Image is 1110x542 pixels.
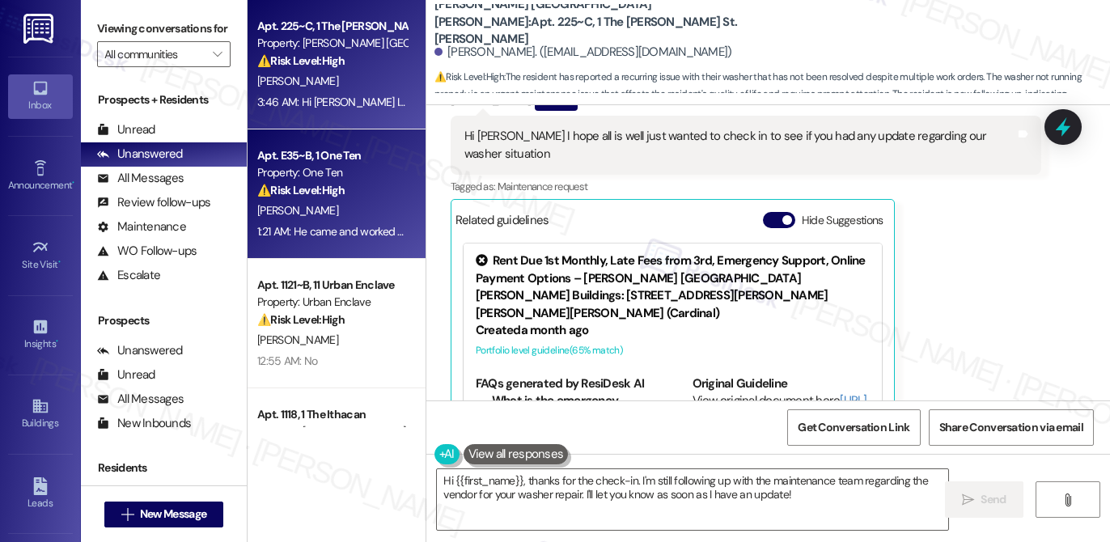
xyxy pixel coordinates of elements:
[257,53,345,68] strong: ⚠️ Risk Level: High
[97,170,184,187] div: All Messages
[97,194,210,211] div: Review follow-ups
[97,218,186,235] div: Maintenance
[437,469,948,530] textarea: Hi {{first_name}}, thanks for the check-in. I'm still following up with the maintenance team rega...
[97,366,155,383] div: Unread
[476,322,870,339] div: Created a month ago
[58,256,61,268] span: •
[434,70,504,83] strong: ⚠️ Risk Level: High
[257,164,407,181] div: Property: One Ten
[962,493,974,506] i: 
[97,342,183,359] div: Unanswered
[787,409,920,446] button: Get Conversation Link
[121,508,133,521] i: 
[81,91,247,108] div: Prospects + Residents
[97,415,191,432] div: New Inbounds
[56,336,58,347] span: •
[8,74,73,118] a: Inbox
[257,74,338,88] span: [PERSON_NAME]
[802,212,883,229] label: Hide Suggestions
[981,491,1006,508] span: Send
[23,14,57,44] img: ResiDesk Logo
[257,183,345,197] strong: ⚠️ Risk Level: High
[939,419,1083,436] span: Share Conversation via email
[492,392,653,444] li: What is the emergency contact number for after-hours issues?
[8,234,73,277] a: Site Visit •
[140,506,206,523] span: New Message
[798,419,909,436] span: Get Conversation Link
[498,180,588,193] span: Maintenance request
[8,472,73,516] a: Leads
[257,354,318,368] div: 12:55 AM: No
[451,175,1042,198] div: Tagged as:
[97,146,183,163] div: Unanswered
[434,69,1110,121] span: : The resident has reported a recurring issue with their washer that has not been resolved despit...
[693,392,870,427] div: View original document here
[257,147,407,164] div: Apt. E35~B, 1 One Ten
[257,294,407,311] div: Property: Urban Enclave
[257,277,407,294] div: Apt. 1121~B, 11 Urban Enclave
[104,41,205,67] input: All communities
[464,128,1016,163] div: Hi [PERSON_NAME] I hope all is well just wanted to check in to see if you had any update regardin...
[476,375,644,392] b: FAQs generated by ResiDesk AI
[945,481,1023,518] button: Send
[257,95,863,109] div: 3:46 AM: Hi [PERSON_NAME] I hope all is well just wanted to check in to see if you had any update...
[8,392,73,436] a: Buildings
[97,243,197,260] div: WO Follow-ups
[8,313,73,357] a: Insights •
[257,203,338,218] span: [PERSON_NAME]
[257,332,338,347] span: [PERSON_NAME]
[104,502,224,527] button: New Message
[455,212,549,235] div: Related guidelines
[97,121,155,138] div: Unread
[693,375,788,392] b: Original Guideline
[476,252,870,322] div: Rent Due 1st Monthly, Late Fees from 3rd, Emergency Support, Online Payment Options – [PERSON_NAM...
[81,312,247,329] div: Prospects
[81,459,247,476] div: Residents
[257,423,407,440] div: Property: [GEOGRAPHIC_DATA]
[257,312,345,327] strong: ⚠️ Risk Level: High
[97,16,231,41] label: Viewing conversations for
[72,177,74,188] span: •
[257,35,407,52] div: Property: [PERSON_NAME] [GEOGRAPHIC_DATA][PERSON_NAME]
[1061,493,1074,506] i: 
[97,391,184,408] div: All Messages
[434,44,732,61] div: [PERSON_NAME]. ([EMAIL_ADDRESS][DOMAIN_NAME])
[257,406,407,423] div: Apt. 1118, 1 The Ithacan
[97,267,160,284] div: Escalate
[257,18,407,35] div: Apt. 225~C, 1 The [PERSON_NAME] St. [PERSON_NAME]
[929,409,1094,446] button: Share Conversation via email
[476,342,870,359] div: Portfolio level guideline ( 65 % match)
[213,48,222,61] i: 
[257,224,750,239] div: 1:21 AM: He came and worked on some stuff last week but it's still not on yet so I'm not sure if ...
